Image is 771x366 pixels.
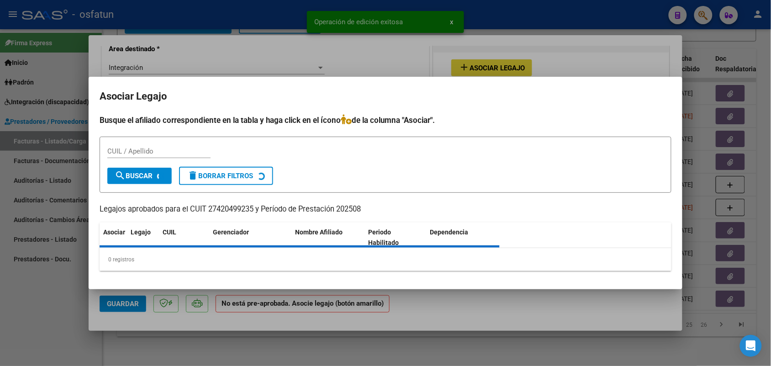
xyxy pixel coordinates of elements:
[107,168,172,184] button: Buscar
[127,223,159,253] datatable-header-cell: Legajo
[115,170,126,181] mat-icon: search
[100,114,671,126] h4: Busque el afiliado correspondiente en la tabla y haga click en el ícono de la columna "Asociar".
[131,228,151,236] span: Legajo
[187,170,198,181] mat-icon: delete
[430,228,469,236] span: Dependencia
[163,228,176,236] span: CUIL
[179,167,273,185] button: Borrar Filtros
[115,172,153,180] span: Buscar
[100,223,127,253] datatable-header-cell: Asociar
[291,223,365,253] datatable-header-cell: Nombre Afiliado
[295,228,343,236] span: Nombre Afiliado
[100,248,671,271] div: 0 registros
[187,172,253,180] span: Borrar Filtros
[209,223,291,253] datatable-header-cell: Gerenciador
[159,223,209,253] datatable-header-cell: CUIL
[213,228,249,236] span: Gerenciador
[369,228,399,246] span: Periodo Habilitado
[365,223,427,253] datatable-header-cell: Periodo Habilitado
[740,335,762,357] div: Open Intercom Messenger
[427,223,500,253] datatable-header-cell: Dependencia
[100,88,671,105] h2: Asociar Legajo
[100,204,671,215] p: Legajos aprobados para el CUIT 27420499235 y Período de Prestación 202508
[103,228,125,236] span: Asociar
